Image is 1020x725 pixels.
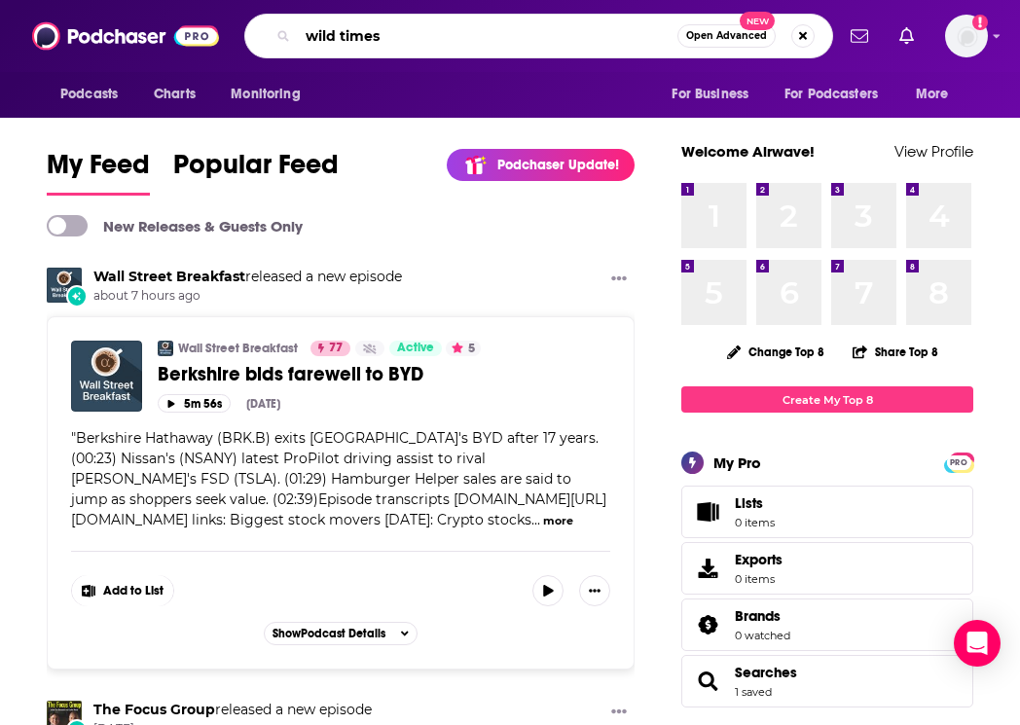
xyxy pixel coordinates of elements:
[158,394,231,413] button: 5m 56s
[681,486,973,538] a: Lists
[173,148,339,193] span: Popular Feed
[852,333,939,371] button: Share Top 8
[60,81,118,108] span: Podcasts
[681,598,973,651] span: Brands
[603,701,635,725] button: Show More Button
[47,268,82,303] img: Wall Street Breakfast
[681,142,815,161] a: Welcome Airwave!
[298,20,677,52] input: Search podcasts, credits, & more...
[735,494,775,512] span: Lists
[158,341,173,356] img: Wall Street Breakfast
[71,341,142,412] img: Berkshire bids farewell to BYD
[735,551,783,568] span: Exports
[93,701,372,719] h3: released a new episode
[579,575,610,606] button: Show More Button
[47,215,303,236] a: New Releases & Guests Only
[231,81,300,108] span: Monitoring
[945,15,988,57] span: Logged in as AirwaveMedia
[244,14,833,58] div: Search podcasts, credits, & more...
[93,701,215,718] a: The Focus Group
[681,542,973,595] a: Exports
[93,288,402,305] span: about 7 hours ago
[947,454,970,469] a: PRO
[902,76,973,113] button: open menu
[543,513,573,529] button: more
[735,629,790,642] a: 0 watched
[158,362,423,386] span: Berkshire bids farewell to BYD
[446,341,481,356] button: 5
[945,15,988,57] img: User Profile
[397,339,434,358] span: Active
[688,498,727,526] span: Lists
[894,142,973,161] a: View Profile
[66,285,88,307] div: New Episode
[47,76,143,113] button: open menu
[310,341,350,356] a: 77
[178,341,298,356] a: Wall Street Breakfast
[47,148,150,193] span: My Feed
[688,611,727,638] a: Brands
[735,664,797,681] a: Searches
[93,268,402,286] h3: released a new episode
[246,397,280,411] div: [DATE]
[735,607,781,625] span: Brands
[735,494,763,512] span: Lists
[103,584,164,598] span: Add to List
[681,386,973,413] a: Create My Top 8
[47,148,150,196] a: My Feed
[892,19,922,53] a: Show notifications dropdown
[972,15,988,30] svg: Add a profile image
[735,607,790,625] a: Brands
[735,572,783,586] span: 0 items
[71,429,606,528] span: "
[173,148,339,196] a: Popular Feed
[217,76,325,113] button: open menu
[688,555,727,582] span: Exports
[945,15,988,57] button: Show profile menu
[603,268,635,292] button: Show More Button
[93,268,245,285] a: Wall Street Breakfast
[154,81,196,108] span: Charts
[735,516,775,529] span: 0 items
[72,575,173,606] button: Show More Button
[688,668,727,695] a: Searches
[713,453,761,472] div: My Pro
[772,76,906,113] button: open menu
[71,429,606,528] span: Berkshire Hathaway (BRK.B) exits [GEOGRAPHIC_DATA]'s BYD after 17 years. (00:23) Nissan's (NSANY)...
[264,622,418,645] button: ShowPodcast Details
[141,76,207,113] a: Charts
[735,685,772,699] a: 1 saved
[715,340,836,364] button: Change Top 8
[947,455,970,470] span: PRO
[672,81,748,108] span: For Business
[658,76,773,113] button: open menu
[329,339,343,358] span: 77
[843,19,876,53] a: Show notifications dropdown
[158,362,610,386] a: Berkshire bids farewell to BYD
[916,81,949,108] span: More
[273,627,385,640] span: Show Podcast Details
[389,341,442,356] a: Active
[954,620,1001,667] div: Open Intercom Messenger
[531,511,540,528] span: ...
[681,655,973,707] span: Searches
[677,24,776,48] button: Open AdvancedNew
[784,81,878,108] span: For Podcasters
[497,157,619,173] p: Podchaser Update!
[686,31,767,41] span: Open Advanced
[740,12,775,30] span: New
[32,18,219,54] img: Podchaser - Follow, Share and Rate Podcasts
